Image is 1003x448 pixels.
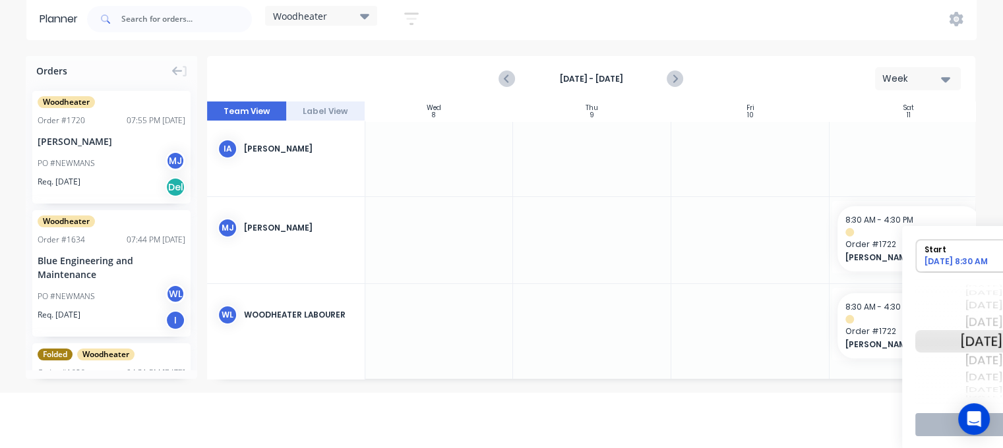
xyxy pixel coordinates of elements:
div: WL [166,284,185,304]
span: Woodheater [273,9,327,23]
div: [DATE] [961,312,1002,333]
div: IA [218,139,237,159]
div: Date [961,279,1002,403]
div: [DATE] [961,384,1002,395]
div: [DATE] [961,395,1002,399]
span: Req. [DATE] [38,309,80,321]
div: [DATE] [961,369,1002,386]
span: Woodheater [38,96,95,108]
div: [PERSON_NAME] [244,143,354,155]
div: 10 [747,112,754,119]
div: [DATE] [961,350,1002,371]
div: 9 [590,112,594,119]
button: Team View [207,101,286,121]
span: Order # 1722 [845,238,972,250]
span: Orders [36,64,67,78]
div: [DATE] [961,285,1002,289]
span: Woodheater [38,215,95,227]
div: [DATE] [961,330,1002,352]
button: Label View [286,101,365,121]
div: [PERSON_NAME] [244,222,354,234]
div: Order # 1634 [38,234,85,246]
span: 8:30 AM - 4:30 PM [845,214,913,225]
div: Woodheater Labourer [244,309,354,321]
div: Wed [427,104,441,112]
div: Order # 1686 [38,367,85,379]
button: Week [875,67,961,90]
div: WL [218,305,237,325]
div: 04:31 PM [DATE] [127,367,185,379]
div: PO #NEWMANS [38,157,95,169]
div: MJ [166,151,185,171]
span: Order # 1722 [845,325,972,337]
div: [DATE] [961,297,1002,314]
div: [DATE] [961,287,1002,298]
div: Thu [586,104,598,112]
div: 07:44 PM [DATE] [127,234,185,246]
strong: [DATE] - [DATE] [525,73,657,85]
div: Sat [903,104,914,112]
div: Del [166,177,185,197]
div: 07:55 PM [DATE] [127,115,185,126]
div: 8 [432,112,435,119]
div: Blue Engineering and Maintenance [38,254,185,281]
div: I [166,310,185,330]
span: 8:30 AM - 4:30 PM [845,301,913,312]
div: Planner [40,11,84,27]
input: Search for orders... [121,6,252,32]
div: 11 [907,112,911,119]
div: Open Intercom Messenger [958,403,990,435]
div: [PERSON_NAME] [38,134,185,148]
div: Week [882,72,943,86]
span: Req. [DATE] [38,176,80,188]
span: [PERSON_NAME] [845,339,959,350]
div: MJ [218,218,237,238]
div: Fri [746,104,754,112]
div: Order # 1720 [38,115,85,126]
span: Woodheater [77,349,135,360]
span: Folded [38,349,73,360]
span: [PERSON_NAME] [845,252,959,264]
div: PO #NEWMANS [38,291,95,302]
